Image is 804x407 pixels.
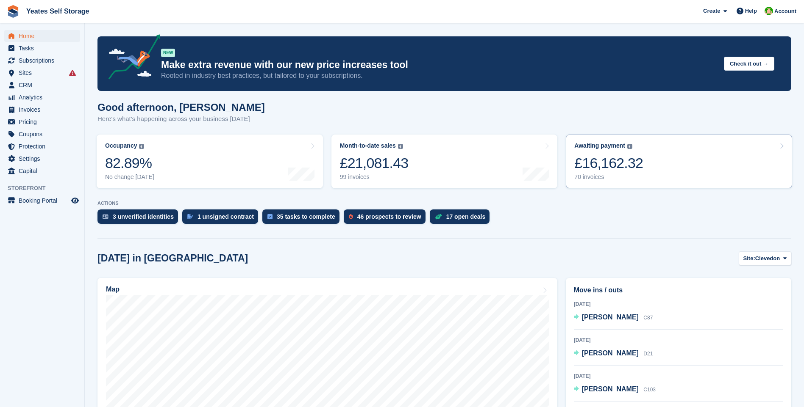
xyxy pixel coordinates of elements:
[582,385,639,393] span: [PERSON_NAME]
[765,7,773,15] img: Angela Field
[70,195,80,206] a: Preview store
[574,312,653,323] a: [PERSON_NAME] C87
[574,384,656,395] a: [PERSON_NAME] C103
[566,135,792,188] a: Awaiting payment £16,162.32 70 invoices
[643,387,656,393] span: C103
[430,209,494,228] a: 17 open deals
[19,42,70,54] span: Tasks
[574,372,783,380] div: [DATE]
[4,42,80,54] a: menu
[4,91,80,103] a: menu
[19,79,70,91] span: CRM
[357,213,421,220] div: 46 prospects to review
[739,251,791,265] button: Site: Clevedon
[19,30,70,42] span: Home
[643,351,653,357] span: D21
[344,209,430,228] a: 46 prospects to review
[4,104,80,115] a: menu
[4,153,80,165] a: menu
[19,67,70,79] span: Sites
[198,213,254,220] div: 1 unsigned contract
[19,116,70,128] span: Pricing
[101,34,161,82] img: price-adjustments-announcement-icon-8257ccfd72463d97f412b2fc003d46551f7dbcb40ab6d574587a9cd5c0d94...
[435,214,442,220] img: deal-1b604bf984904fb50ccaf53a9ad4b4a5d6e5aea283cecdc64d6e3604feb123c2.svg
[97,209,182,228] a: 3 unverified identities
[106,286,120,293] h2: Map
[574,336,783,344] div: [DATE]
[643,315,653,321] span: C87
[161,59,717,71] p: Make extra revenue with our new price increases tool
[349,214,353,219] img: prospect-51fa495bee0391a8d652442698ab0144808aea92771e9ea1ae160a38d050c398.svg
[103,214,108,219] img: verify_identity-adf6edd0f0f0b5bbfe63781bf79b02c33cf7c696d77639b501bdc392416b5a36.svg
[97,135,323,188] a: Occupancy 82.89% No change [DATE]
[97,253,248,264] h2: [DATE] in [GEOGRAPHIC_DATA]
[703,7,720,15] span: Create
[8,184,84,192] span: Storefront
[574,300,783,308] div: [DATE]
[340,142,396,149] div: Month-to-date sales
[161,71,717,80] p: Rooted in industry best practices, but tailored to your subscriptions.
[19,55,70,66] span: Subscriptions
[19,91,70,103] span: Analytics
[19,153,70,165] span: Settings
[340,173,409,181] div: 99 invoices
[19,140,70,152] span: Protection
[97,102,265,113] h1: Good afternoon, [PERSON_NAME]
[4,165,80,177] a: menu
[277,213,335,220] div: 35 tasks to complete
[724,57,774,71] button: Check it out →
[574,285,783,295] h2: Move ins / outs
[582,349,639,357] span: [PERSON_NAME]
[105,173,154,181] div: No change [DATE]
[69,69,76,76] i: Smart entry sync failures have occurred
[4,30,80,42] a: menu
[19,104,70,115] span: Invoices
[19,195,70,206] span: Booking Portal
[187,214,193,219] img: contract_signature_icon-13c848040528278c33f63329250d36e43548de30e8caae1d1a13099fd9432cc5.svg
[97,114,265,124] p: Here's what's happening across your business [DATE]
[340,154,409,172] div: £21,081.43
[182,209,262,228] a: 1 unsigned contract
[574,142,625,149] div: Awaiting payment
[627,144,632,149] img: icon-info-grey-7440780725fd019a000dd9b08b2336e03edf1995a4989e88bcd33f0948082b44.svg
[4,116,80,128] a: menu
[574,154,643,172] div: £16,162.32
[4,140,80,152] a: menu
[755,254,780,263] span: Clevedon
[398,144,403,149] img: icon-info-grey-7440780725fd019a000dd9b08b2336e03edf1995a4989e88bcd33f0948082b44.svg
[267,214,273,219] img: task-75834270c22a3079a89374b754ae025e5fb1db73e45f91037f5363f120a921f8.svg
[23,4,93,18] a: Yeates Self Storage
[4,55,80,66] a: menu
[139,144,144,149] img: icon-info-grey-7440780725fd019a000dd9b08b2336e03edf1995a4989e88bcd33f0948082b44.svg
[574,173,643,181] div: 70 invoices
[262,209,344,228] a: 35 tasks to complete
[774,7,796,16] span: Account
[574,348,653,359] a: [PERSON_NAME] D21
[105,154,154,172] div: 82.89%
[19,165,70,177] span: Capital
[446,213,486,220] div: 17 open deals
[582,313,639,321] span: [PERSON_NAME]
[4,67,80,79] a: menu
[105,142,137,149] div: Occupancy
[113,213,174,220] div: 3 unverified identities
[97,201,791,206] p: ACTIONS
[19,128,70,140] span: Coupons
[331,135,558,188] a: Month-to-date sales £21,081.43 99 invoices
[4,79,80,91] a: menu
[745,7,757,15] span: Help
[4,195,80,206] a: menu
[161,49,175,57] div: NEW
[7,5,19,18] img: stora-icon-8386f47178a22dfd0bd8f6a31ec36ba5ce8667c1dd55bd0f319d3a0aa187defe.svg
[743,254,755,263] span: Site:
[4,128,80,140] a: menu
